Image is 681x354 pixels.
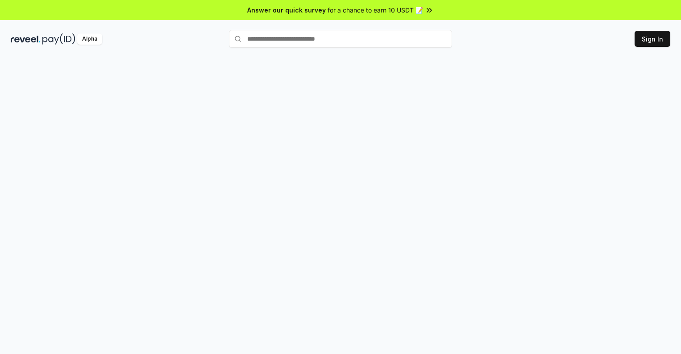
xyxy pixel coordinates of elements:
[77,33,102,45] div: Alpha
[247,5,326,15] span: Answer our quick survey
[42,33,75,45] img: pay_id
[328,5,423,15] span: for a chance to earn 10 USDT 📝
[11,33,41,45] img: reveel_dark
[635,31,670,47] button: Sign In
